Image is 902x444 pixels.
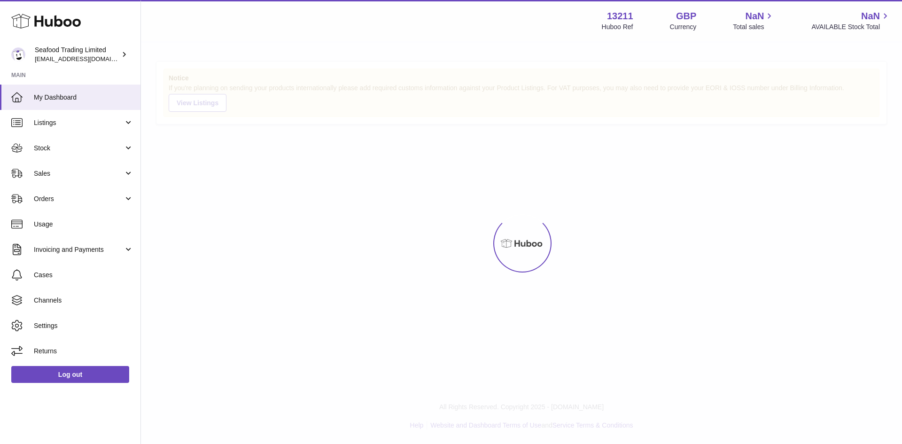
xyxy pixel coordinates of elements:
[670,23,697,31] div: Currency
[34,321,133,330] span: Settings
[34,220,133,229] span: Usage
[35,55,138,62] span: [EMAIL_ADDRESS][DOMAIN_NAME]
[11,47,25,62] img: online@rickstein.com
[34,118,124,127] span: Listings
[35,46,119,63] div: Seafood Trading Limited
[733,23,775,31] span: Total sales
[34,169,124,178] span: Sales
[34,195,124,203] span: Orders
[602,23,633,31] div: Huboo Ref
[11,366,129,383] a: Log out
[34,245,124,254] span: Invoicing and Payments
[811,10,891,31] a: NaN AVAILABLE Stock Total
[607,10,633,23] strong: 13211
[733,10,775,31] a: NaN Total sales
[676,10,696,23] strong: GBP
[34,93,133,102] span: My Dashboard
[34,296,133,305] span: Channels
[811,23,891,31] span: AVAILABLE Stock Total
[34,347,133,356] span: Returns
[34,271,133,280] span: Cases
[861,10,880,23] span: NaN
[745,10,764,23] span: NaN
[34,144,124,153] span: Stock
